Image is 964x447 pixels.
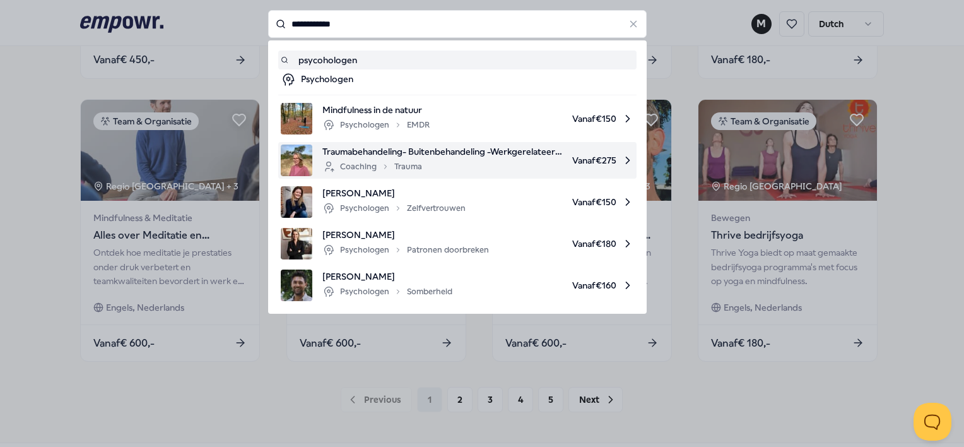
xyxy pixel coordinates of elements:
div: Psychologen Zelfvertrouwen [322,201,466,216]
span: Vanaf € 150 [440,103,634,134]
a: Psychologen [281,72,634,87]
a: product imageTraumabehandeling- Buitenbehandeling -Werkgerelateerd traumaCoachingTraumaVanaf€275 [281,145,634,176]
div: Psychologen EMDR [322,117,430,133]
img: product image [281,186,312,218]
span: [PERSON_NAME] [322,270,452,283]
a: psycohologen [281,53,634,67]
iframe: Help Scout Beacon - Open [914,403,951,441]
div: Coaching Trauma [322,159,422,174]
a: product image[PERSON_NAME]PsychologenSomberheidVanaf€160 [281,270,634,301]
div: Psychologen [301,72,634,87]
span: Vanaf € 150 [476,186,634,218]
img: product image [281,270,312,301]
a: product image[PERSON_NAME]PsychologenPatronen doorbrekenVanaf€180 [281,228,634,259]
img: product image [281,228,312,259]
a: product image[PERSON_NAME]PsychologenZelfvertrouwenVanaf€150 [281,186,634,218]
div: Psychologen Patronen doorbreken [322,242,489,258]
div: Psychologen Somberheid [322,284,452,299]
input: Search for products, categories or subcategories [268,10,647,38]
span: Vanaf € 160 [462,270,634,301]
a: product imageMindfulness in de natuurPsychologenEMDRVanaf€150 [281,103,634,134]
span: [PERSON_NAME] [322,228,489,242]
img: product image [281,145,312,176]
img: product image [281,103,312,134]
span: [PERSON_NAME] [322,186,466,200]
span: Vanaf € 275 [572,145,634,176]
span: Mindfulness in de natuur [322,103,430,117]
span: Vanaf € 180 [499,228,634,259]
span: Traumabehandeling- Buitenbehandeling -Werkgerelateerd trauma [322,145,562,158]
